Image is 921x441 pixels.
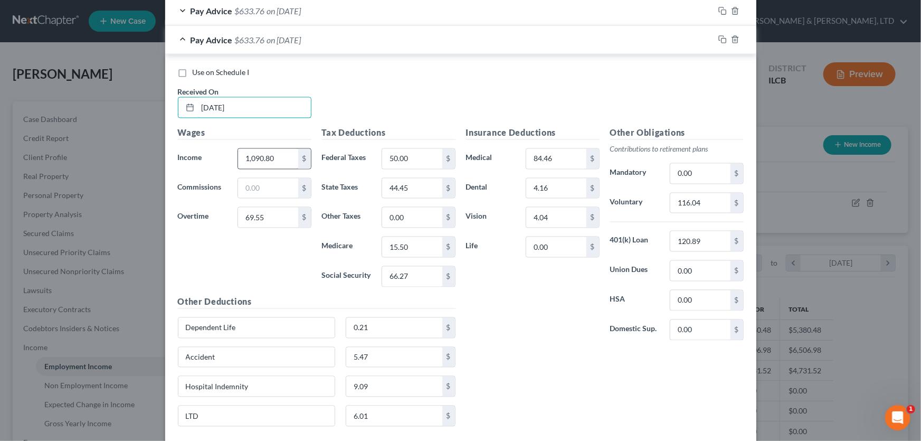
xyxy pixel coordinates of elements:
[526,179,586,199] input: 0.00
[730,231,743,251] div: $
[193,68,250,77] span: Use on Schedule I
[442,267,455,287] div: $
[442,377,455,397] div: $
[605,163,665,184] label: Mandatory
[670,164,730,184] input: 0.00
[178,318,335,338] input: Specify...
[298,208,311,228] div: $
[442,406,455,426] div: $
[526,208,586,228] input: 0.00
[442,149,455,169] div: $
[442,237,455,257] div: $
[907,405,915,414] span: 1
[317,207,377,228] label: Other Taxes
[238,208,298,228] input: 0.00
[235,35,265,45] span: $633.76
[317,148,377,170] label: Federal Taxes
[346,348,442,368] input: 0.00
[178,296,455,309] h5: Other Deductions
[730,193,743,213] div: $
[382,149,442,169] input: 0.00
[586,179,599,199] div: $
[178,127,311,140] h5: Wages
[466,127,600,140] h5: Insurance Deductions
[885,405,910,430] iframe: Intercom live chat
[346,318,442,338] input: 0.00
[670,193,730,213] input: 0.00
[178,87,219,96] span: Received On
[526,149,586,169] input: 0.00
[730,320,743,340] div: $
[670,320,730,340] input: 0.00
[442,348,455,368] div: $
[178,153,202,162] span: Income
[267,6,301,16] span: on [DATE]
[442,208,455,228] div: $
[178,377,335,397] input: Specify...
[317,178,377,199] label: State Taxes
[461,178,521,199] label: Dental
[670,290,730,311] input: 0.00
[605,231,665,252] label: 401(k) Loan
[198,98,311,118] input: MM/DD/YYYY
[235,6,265,16] span: $633.76
[586,149,599,169] div: $
[178,406,335,426] input: Specify...
[298,149,311,169] div: $
[730,290,743,311] div: $
[173,207,233,228] label: Overtime
[670,231,730,251] input: 0.00
[317,266,377,287] label: Social Security
[238,179,298,199] input: 0.00
[461,207,521,228] label: Vision
[730,164,743,184] div: $
[605,260,665,282] label: Union Dues
[610,127,744,140] h5: Other Obligations
[382,237,442,257] input: 0.00
[605,290,665,311] label: HSA
[586,208,599,228] div: $
[178,348,335,368] input: Specify...
[267,35,301,45] span: on [DATE]
[526,237,586,257] input: 0.00
[173,178,233,199] label: Commissions
[346,377,442,397] input: 0.00
[317,237,377,258] label: Medicare
[442,318,455,338] div: $
[298,179,311,199] div: $
[238,149,298,169] input: 0.00
[670,261,730,281] input: 0.00
[191,6,233,16] span: Pay Advice
[605,320,665,341] label: Domestic Sup.
[382,267,442,287] input: 0.00
[442,179,455,199] div: $
[382,179,442,199] input: 0.00
[461,148,521,170] label: Medical
[730,261,743,281] div: $
[382,208,442,228] input: 0.00
[322,127,455,140] h5: Tax Deductions
[461,237,521,258] label: Life
[346,406,442,426] input: 0.00
[191,35,233,45] span: Pay Advice
[586,237,599,257] div: $
[605,193,665,214] label: Voluntary
[610,144,744,155] p: Contributions to retirement plans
